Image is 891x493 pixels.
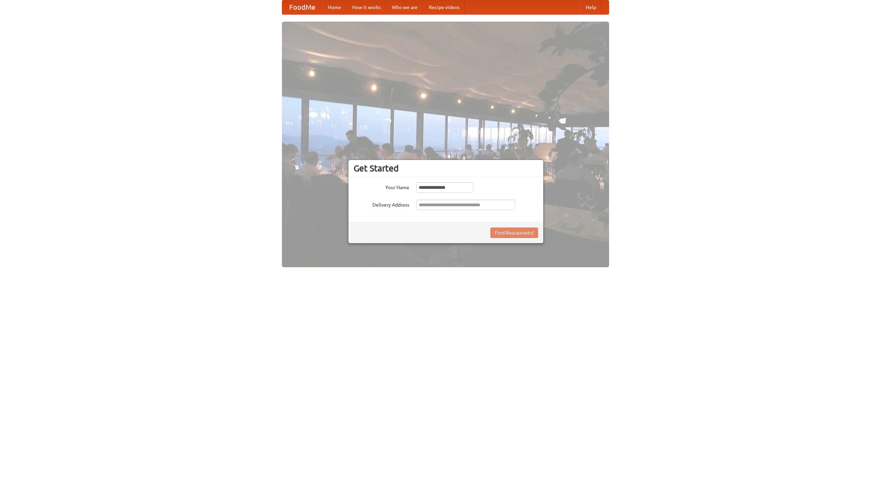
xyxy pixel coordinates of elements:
a: Recipe videos [423,0,465,14]
label: Delivery Address [354,200,409,208]
label: Your Name [354,182,409,191]
button: Find Restaurants! [490,228,538,238]
a: FoodMe [282,0,322,14]
a: Who we are [386,0,423,14]
h3: Get Started [354,163,538,174]
a: Home [322,0,347,14]
a: Help [580,0,602,14]
a: How it works [347,0,386,14]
